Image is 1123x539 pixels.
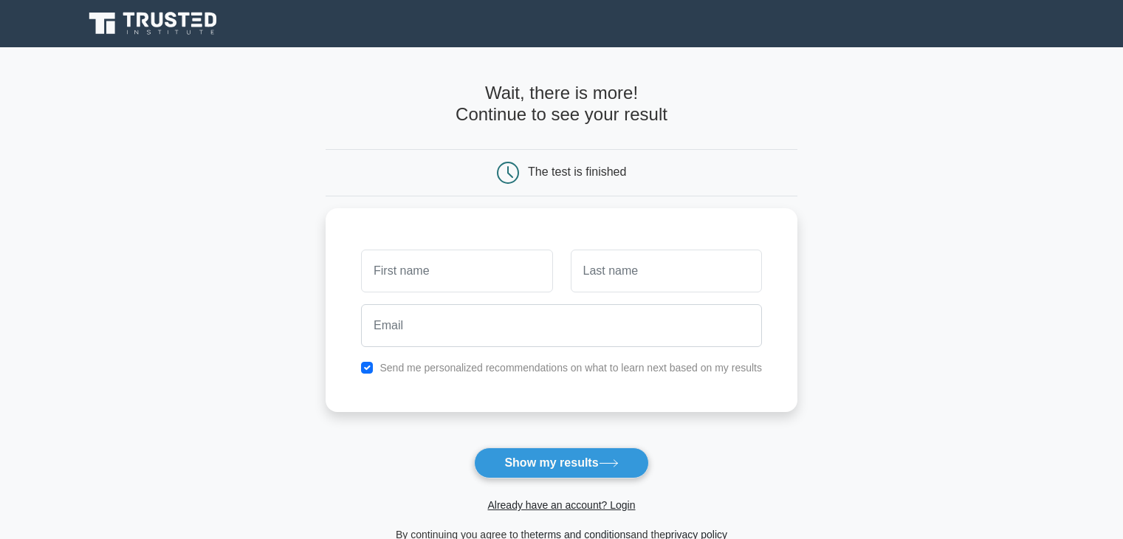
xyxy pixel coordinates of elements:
[528,165,626,178] div: The test is finished
[361,250,552,292] input: First name
[571,250,762,292] input: Last name
[326,83,797,126] h4: Wait, there is more! Continue to see your result
[474,447,648,478] button: Show my results
[487,499,635,511] a: Already have an account? Login
[380,362,762,374] label: Send me personalized recommendations on what to learn next based on my results
[361,304,762,347] input: Email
